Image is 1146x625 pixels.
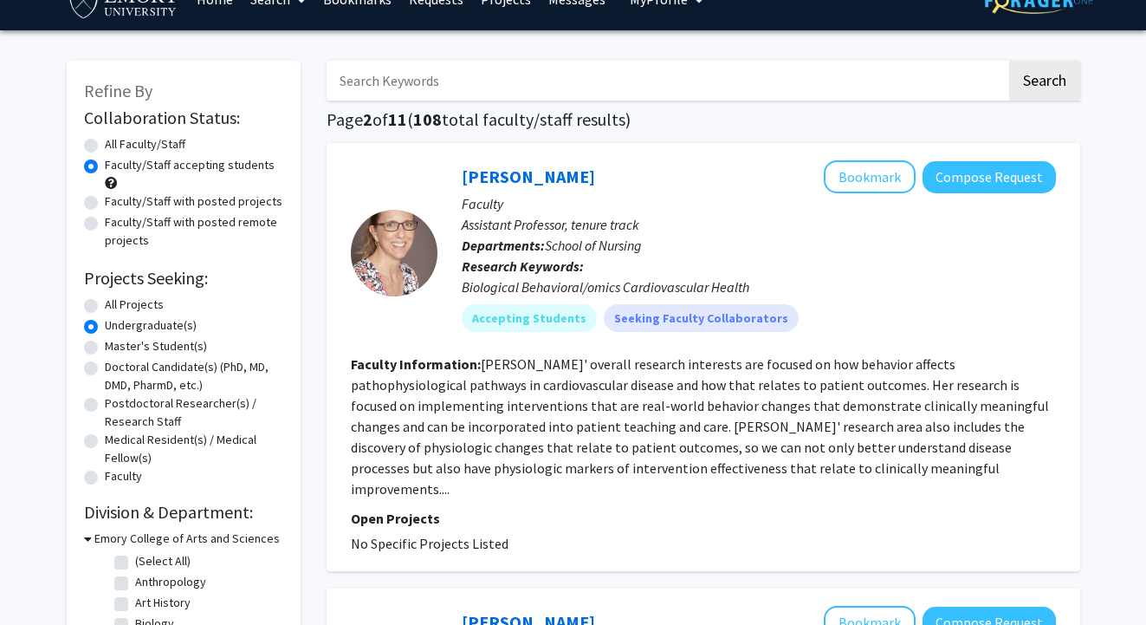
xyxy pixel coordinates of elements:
input: Search Keywords [327,61,1007,101]
button: Compose Request to Brittany Butts [923,161,1056,193]
h2: Division & Department: [84,502,283,523]
p: Open Projects [351,508,1056,529]
mat-chip: Seeking Faculty Collaborators [604,304,799,332]
label: Anthropology [135,573,206,591]
label: Master's Student(s) [105,337,207,355]
h3: Emory College of Arts and Sciences [94,530,280,548]
iframe: Chat [13,547,74,612]
span: Refine By [84,80,152,101]
label: Faculty/Staff with posted remote projects [105,213,283,250]
p: Faculty [462,193,1056,214]
mat-chip: Accepting Students [462,304,597,332]
label: All Faculty/Staff [105,135,185,153]
fg-read-more: [PERSON_NAME]' overall research interests are focused on how behavior affects pathophysiological ... [351,355,1049,498]
p: Assistant Professor, tenure track [462,214,1056,235]
span: 2 [363,108,372,130]
label: Faculty/Staff accepting students [105,156,275,174]
h2: Collaboration Status: [84,107,283,128]
label: Faculty [105,467,142,485]
span: No Specific Projects Listed [351,535,508,552]
span: School of Nursing [545,237,642,254]
label: Faculty/Staff with posted projects [105,192,282,211]
button: Search [1009,61,1080,101]
label: Art History [135,594,191,612]
b: Departments: [462,237,545,254]
label: (Select All) [135,552,191,570]
h1: Page of ( total faculty/staff results) [327,109,1080,130]
label: Undergraduate(s) [105,316,197,335]
span: 11 [388,108,407,130]
label: Postdoctoral Researcher(s) / Research Staff [105,394,283,431]
h2: Projects Seeking: [84,268,283,289]
b: Research Keywords: [462,257,584,275]
label: Doctoral Candidate(s) (PhD, MD, DMD, PharmD, etc.) [105,358,283,394]
label: Medical Resident(s) / Medical Fellow(s) [105,431,283,467]
span: 108 [413,108,442,130]
div: Biological Behavioral/omics Cardiovascular Health [462,277,1056,297]
label: All Projects [105,296,164,314]
button: Add Brittany Butts to Bookmarks [824,160,916,193]
b: Faculty Information: [351,355,481,373]
a: [PERSON_NAME] [462,166,595,187]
